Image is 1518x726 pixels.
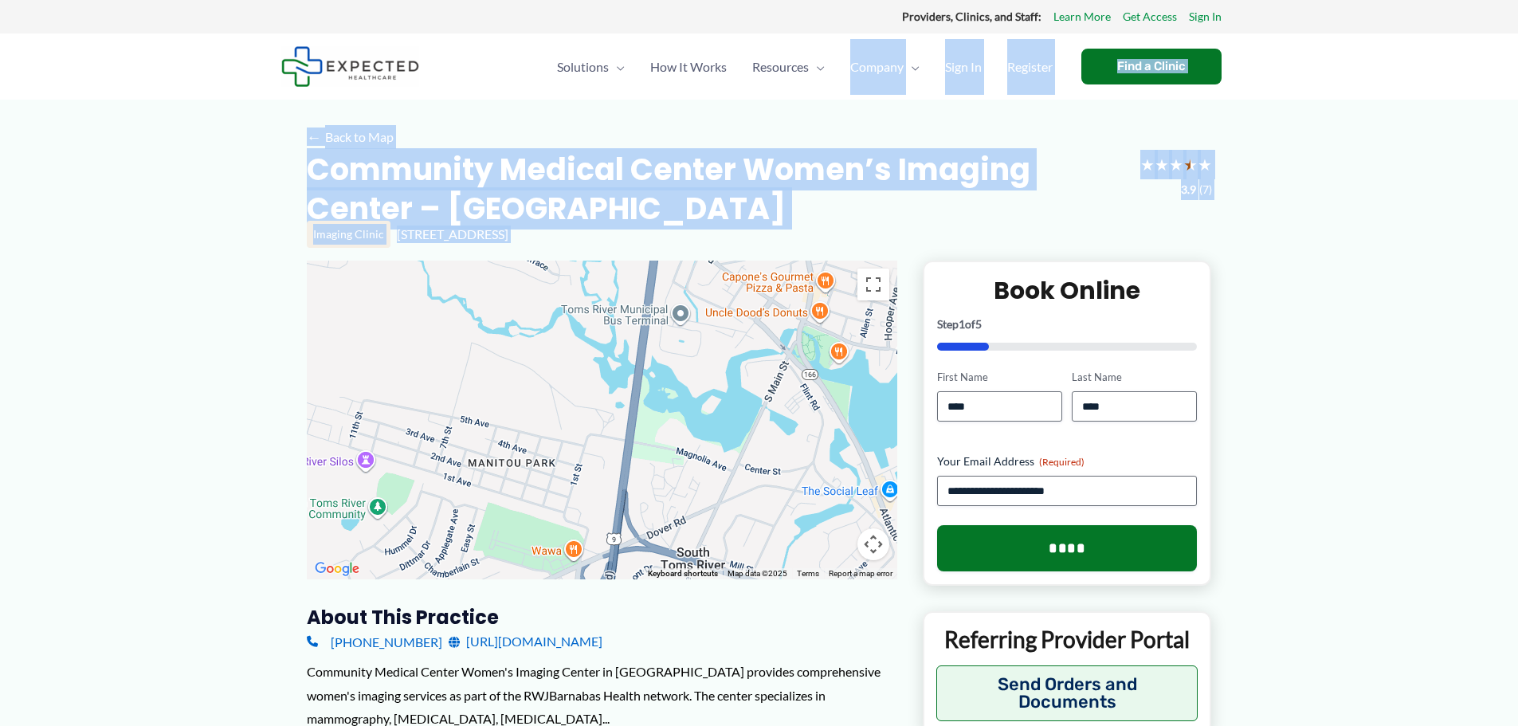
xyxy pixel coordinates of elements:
p: Referring Provider Portal [936,625,1198,653]
a: [PHONE_NUMBER] [307,630,442,653]
a: How It Works [637,39,739,95]
h2: Book Online [937,275,1198,306]
h3: About this practice [307,605,897,630]
button: Keyboard shortcuts [648,568,718,579]
a: [URL][DOMAIN_NAME] [449,630,602,653]
label: Last Name [1072,370,1197,385]
span: (7) [1199,179,1212,200]
a: ResourcesMenu Toggle [739,39,837,95]
span: 3.9 [1181,179,1196,200]
span: ← [307,129,322,144]
a: Get Access [1123,6,1177,27]
a: Learn More [1053,6,1111,27]
a: CompanyMenu Toggle [837,39,932,95]
span: Menu Toggle [904,39,920,95]
p: Step of [937,319,1198,330]
span: Map data ©2025 [728,569,787,578]
strong: Providers, Clinics, and Staff: [902,10,1041,23]
a: Sign In [932,39,994,95]
a: Terms (opens in new tab) [797,569,819,578]
label: First Name [937,370,1062,385]
span: ★ [1155,150,1169,179]
nav: Primary Site Navigation [544,39,1065,95]
span: 5 [975,317,982,331]
span: ★ [1198,150,1212,179]
a: [STREET_ADDRESS] [397,226,508,241]
a: Report a map error [829,569,892,578]
a: Register [994,39,1065,95]
button: Map camera controls [857,528,889,560]
a: ←Back to Map [307,125,394,149]
span: (Required) [1039,456,1085,468]
span: ★ [1140,150,1155,179]
img: Expected Healthcare Logo - side, dark font, small [281,46,419,87]
button: Send Orders and Documents [936,665,1198,721]
span: Resources [752,39,809,95]
a: Open this area in Google Maps (opens a new window) [311,559,363,579]
span: Register [1007,39,1053,95]
span: Solutions [557,39,609,95]
div: Imaging Clinic [307,221,390,248]
span: 1 [959,317,965,331]
span: ★ [1169,150,1183,179]
a: SolutionsMenu Toggle [544,39,637,95]
a: Sign In [1189,6,1222,27]
span: Menu Toggle [609,39,625,95]
label: Your Email Address [937,453,1198,469]
button: Toggle fullscreen view [857,269,889,300]
a: Find a Clinic [1081,49,1222,84]
span: How It Works [650,39,727,95]
h2: Community Medical Center Women’s Imaging Center – [GEOGRAPHIC_DATA] [307,150,1128,229]
span: Company [850,39,904,95]
span: Sign In [945,39,982,95]
img: Google [311,559,363,579]
span: ★ [1183,150,1198,179]
span: Menu Toggle [809,39,825,95]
